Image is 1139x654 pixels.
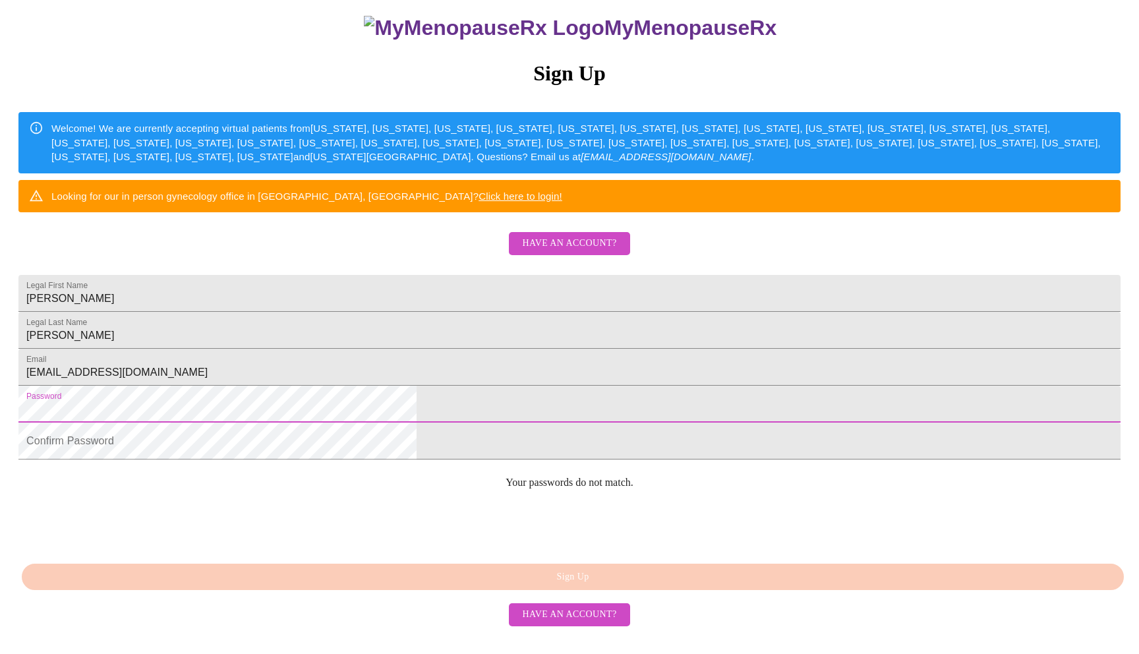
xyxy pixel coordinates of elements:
div: Welcome! We are currently accepting virtual patients from [US_STATE], [US_STATE], [US_STATE], [US... [51,116,1110,169]
p: Your passwords do not match. [18,477,1121,489]
span: Have an account? [522,607,616,623]
button: Have an account? [509,603,629,626]
h3: MyMenopauseRx [20,16,1121,40]
img: MyMenopauseRx Logo [364,16,604,40]
div: Looking for our in person gynecology office in [GEOGRAPHIC_DATA], [GEOGRAPHIC_DATA]? [51,184,562,208]
iframe: reCAPTCHA [18,499,219,550]
a: Have an account? [506,608,633,619]
h3: Sign Up [18,61,1121,86]
button: Have an account? [509,232,629,255]
a: Have an account? [506,247,633,258]
em: [EMAIL_ADDRESS][DOMAIN_NAME] [581,151,751,162]
a: Click here to login! [479,191,562,202]
span: Have an account? [522,235,616,252]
